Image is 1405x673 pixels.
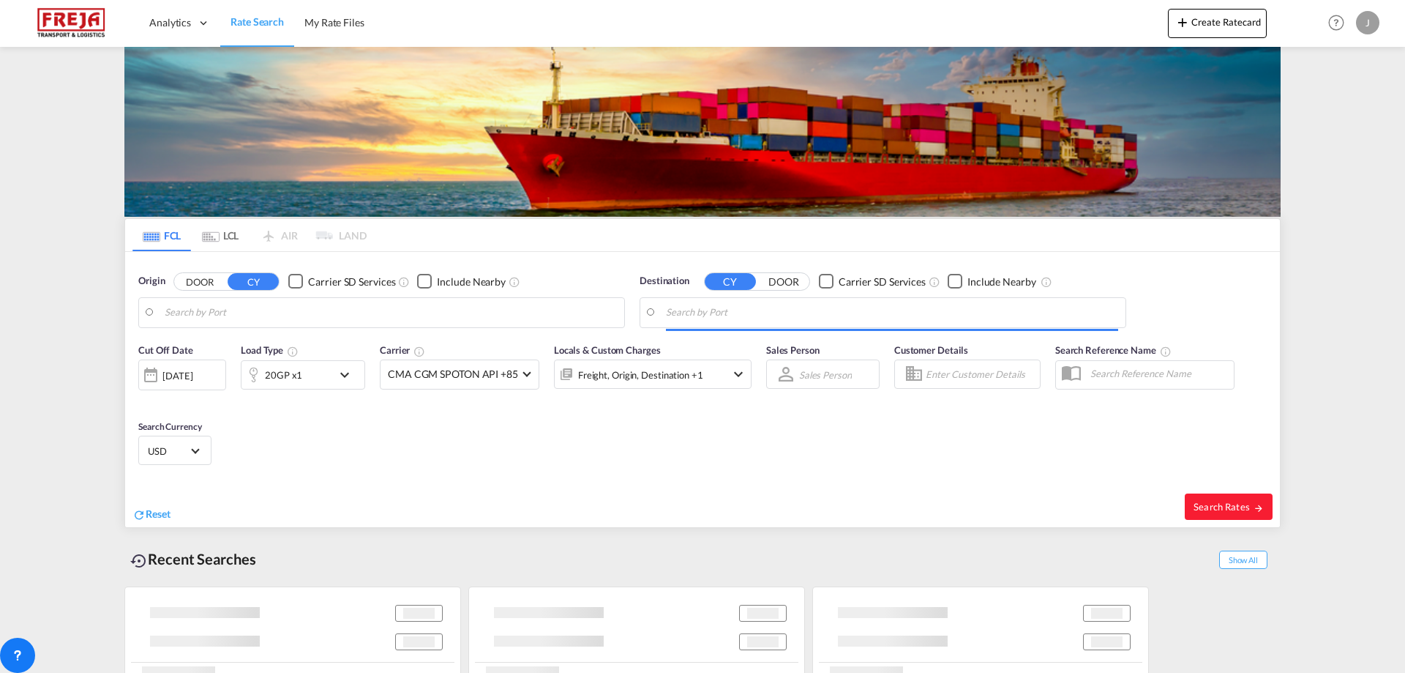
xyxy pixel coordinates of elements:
[967,275,1036,289] div: Include Nearby
[138,344,193,356] span: Cut Off Date
[146,440,203,461] md-select: Select Currency: $ USDUnited States Dollar
[929,276,940,288] md-icon: Unchecked: Search for CY (Container Yard) services for all selected carriers.Checked : Search for...
[554,344,661,356] span: Locals & Custom Charges
[308,275,395,289] div: Carrier SD Services
[304,16,364,29] span: My Rate Files
[132,508,146,521] md-icon: icon-refresh
[1083,362,1234,384] input: Search Reference Name
[228,273,279,290] button: CY
[124,47,1281,217] img: LCL+%26+FCL+BACKGROUND.png
[839,275,926,289] div: Carrier SD Services
[288,274,395,289] md-checkbox: Checkbox No Ink
[138,360,226,390] div: [DATE]
[380,344,425,356] span: Carrier
[948,274,1036,289] md-checkbox: Checkbox No Ink
[1168,9,1267,38] button: icon-plus 400-fgCreate Ratecard
[287,346,299,357] md-icon: icon-information-outline
[191,219,250,251] md-tab-item: LCL
[1356,11,1379,34] div: J
[1185,494,1273,520] button: Search Ratesicon-arrow-right
[417,274,506,289] md-checkbox: Checkbox No Ink
[1219,551,1267,569] span: Show All
[138,389,149,409] md-datepicker: Select
[926,363,1035,385] input: Enter Customer Details
[554,360,752,389] div: Freight Origin Destination Factory Stuffingicon-chevron-down
[130,552,148,570] md-icon: icon-backup-restore
[241,344,299,356] span: Load Type
[231,15,284,28] span: Rate Search
[1194,501,1264,513] span: Search Rates
[666,302,1118,324] input: Search by Port
[1254,503,1264,513] md-icon: icon-arrow-right
[640,274,689,289] span: Destination
[798,364,853,385] md-select: Sales Person
[336,366,361,384] md-icon: icon-chevron-down
[149,15,191,30] span: Analytics
[1055,344,1172,356] span: Search Reference Name
[413,346,425,357] md-icon: The selected Trucker/Carrierwill be displayed in the rate results If the rates are from another f...
[174,273,225,290] button: DOOR
[132,219,191,251] md-tab-item: FCL
[241,360,365,390] div: 20GP x1icon-chevron-down
[132,219,367,251] md-pagination-wrapper: Use the left and right arrow keys to navigate between tabs
[124,543,262,576] div: Recent Searches
[730,365,747,383] md-icon: icon-chevron-down
[1174,13,1191,31] md-icon: icon-plus 400-fg
[705,273,756,290] button: CY
[148,445,189,458] span: USD
[894,344,968,356] span: Customer Details
[437,275,506,289] div: Include Nearby
[138,421,202,432] span: Search Currency
[162,369,192,382] div: [DATE]
[388,367,518,382] span: CMA CGM SPOTON API +85
[1160,346,1172,357] md-icon: Your search will be saved by the below given name
[1324,10,1349,35] span: Help
[146,507,171,520] span: Reset
[819,274,926,289] md-checkbox: Checkbox No Ink
[1324,10,1356,37] div: Help
[265,365,302,385] div: 20GP x1
[766,344,820,356] span: Sales Person
[398,276,410,288] md-icon: Unchecked: Search for CY (Container Yard) services for all selected carriers.Checked : Search for...
[758,273,809,290] button: DOOR
[125,252,1280,527] div: Origin DOOR CY Checkbox No InkUnchecked: Search for CY (Container Yard) services for all selected...
[132,507,171,523] div: icon-refreshReset
[22,7,121,40] img: 586607c025bf11f083711d99603023e7.png
[509,276,520,288] md-icon: Unchecked: Ignores neighbouring ports when fetching rates.Checked : Includes neighbouring ports w...
[165,302,617,324] input: Search by Port
[138,274,165,289] span: Origin
[578,365,703,385] div: Freight Origin Destination Factory Stuffing
[1041,276,1052,288] md-icon: Unchecked: Ignores neighbouring ports when fetching rates.Checked : Includes neighbouring ports w...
